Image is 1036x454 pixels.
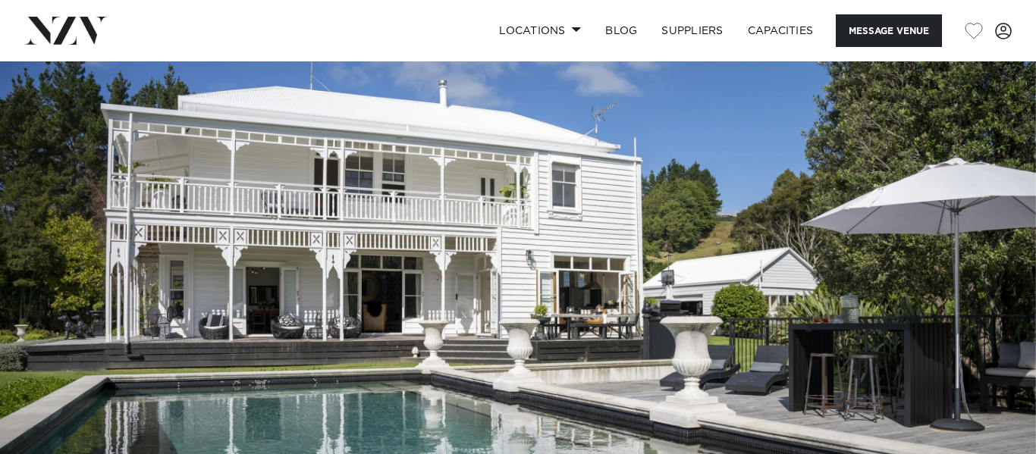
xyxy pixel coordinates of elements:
[487,14,593,47] a: Locations
[649,14,735,47] a: SUPPLIERS
[24,17,107,44] img: nzv-logo.png
[593,14,649,47] a: BLOG
[836,14,942,47] button: Message Venue
[736,14,826,47] a: Capacities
